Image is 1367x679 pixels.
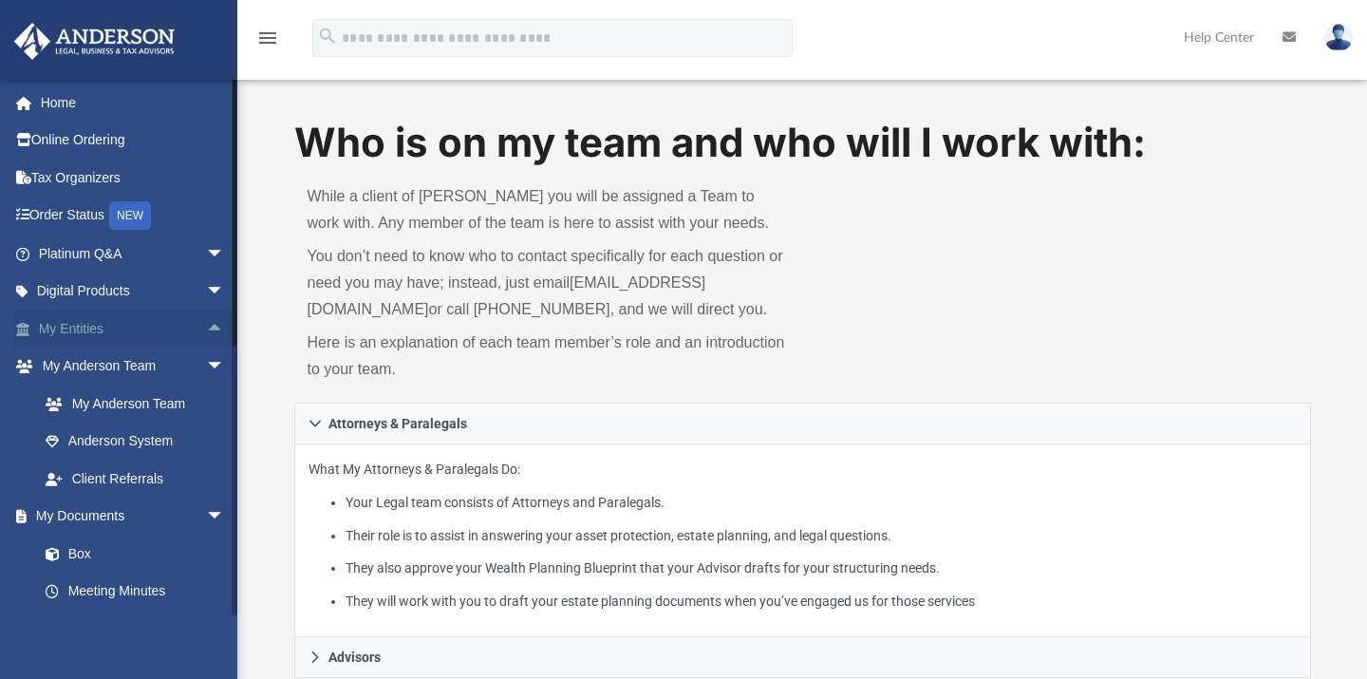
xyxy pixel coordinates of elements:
p: While a client of [PERSON_NAME] you will be assigned a Team to work with. Any member of the team ... [308,183,790,236]
span: arrow_drop_down [206,348,244,387]
span: Attorneys & Paralegals [328,417,467,430]
a: My Documentsarrow_drop_down [13,498,244,536]
a: Box [27,535,234,573]
div: Attorneys & Paralegals [294,444,1311,637]
a: My Anderson Team [27,385,234,423]
li: They also approve your Wealth Planning Blueprint that your Advisor drafts for your structuring ne... [346,556,1297,580]
p: You don’t need to know who to contact specifically for each question or need you may have; instea... [308,243,790,323]
li: They will work with you to draft your estate planning documents when you’ve engaged us for those ... [346,590,1297,613]
a: Anderson System [27,423,244,461]
a: menu [256,36,279,49]
a: My Anderson Teamarrow_drop_down [13,348,244,386]
span: arrow_drop_down [206,235,244,273]
span: arrow_drop_down [206,273,244,311]
p: What My Attorneys & Paralegals Do: [309,458,1297,613]
p: Here is an explanation of each team member’s role and an introduction to your team. [308,330,790,383]
div: NEW [109,201,151,230]
a: Digital Productsarrow_drop_down [13,273,253,311]
a: Online Ordering [13,122,253,160]
i: search [317,26,338,47]
li: Your Legal team consists of Attorneys and Paralegals. [346,491,1297,515]
a: Meeting Minutes [27,573,244,611]
a: Home [13,84,253,122]
a: Attorneys & Paralegals [294,403,1311,444]
span: arrow_drop_up [206,310,244,349]
a: Forms Library [27,610,234,648]
img: User Pic [1324,24,1353,51]
img: Anderson Advisors Platinum Portal [9,23,180,60]
span: Advisors [328,651,381,664]
a: Platinum Q&Aarrow_drop_down [13,235,253,273]
i: menu [256,27,279,49]
h1: Who is on my team and who will I work with: [294,115,1311,171]
a: Advisors [294,637,1311,678]
span: arrow_drop_down [206,498,244,537]
a: Order StatusNEW [13,197,253,236]
a: My Entitiesarrow_drop_up [13,310,253,348]
a: Tax Organizers [13,159,253,197]
a: Client Referrals [27,460,244,498]
li: Their role is to assist in answering your asset protection, estate planning, and legal questions. [346,524,1297,548]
